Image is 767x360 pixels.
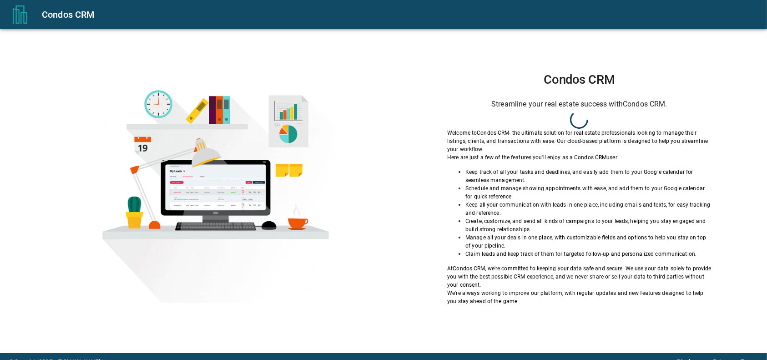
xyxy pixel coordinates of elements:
[447,289,711,305] p: We're always working to improve our platform, with regular updates and new features designed to h...
[465,250,711,258] p: Claim leads and keep track of them for targeted follow-up and personalized communication.
[447,129,711,153] p: Welcome to Condos CRM - the ultimate solution for real estate professionals looking to manage the...
[465,201,711,217] p: Keep all your communication with leads in one place, including emails and texts, for easy trackin...
[465,168,711,184] p: Keep track of all your tasks and deadlines, and easily add them to your Google calendar for seaml...
[447,72,711,87] h1: Condos CRM
[447,98,711,111] h6: Streamline your real estate success with Condos CRM .
[465,233,711,250] p: Manage all your deals in one place, with customizable fields and options to help you stay on top ...
[42,7,756,22] div: Condos CRM
[465,217,711,233] p: Create, customize, and send all kinds of campaigns to your leads, helping you stay engaged and bu...
[447,153,711,162] p: Here are just a few of the features you'll enjoy as a Condos CRM user:
[447,264,711,289] p: At Condos CRM , we're committed to keeping your data safe and secure. We use your data solely to ...
[465,184,711,201] p: Schedule and manage showing appointments with ease, and add them to your Google calendar for quic...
